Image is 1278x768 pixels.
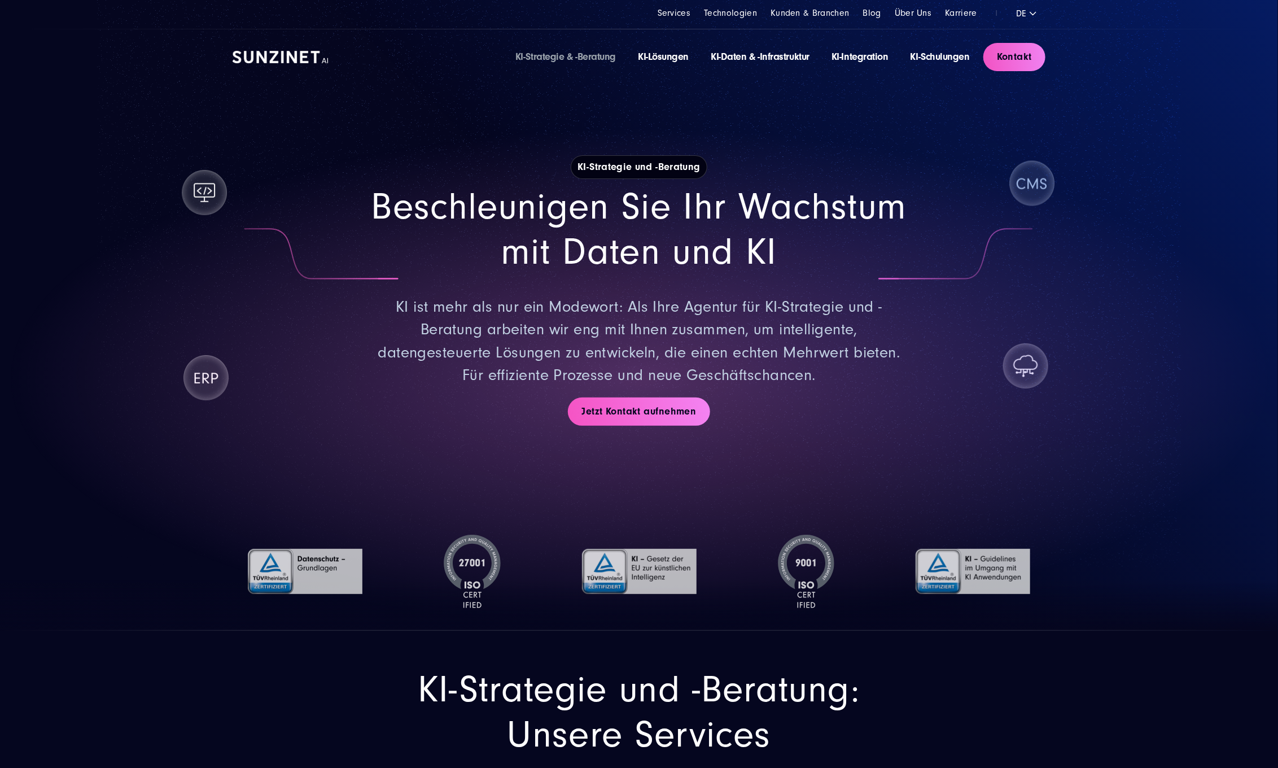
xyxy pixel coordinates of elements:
a: KI-Lösungen [638,51,689,63]
div: Navigation Menu [515,50,970,64]
a: KI-Daten & -Infrastruktur [711,51,809,63]
img: TÜV Rheinland: Guidelines im Umgang mit KI Anwendungen | KI-Strategie und -Beratung von SUNZINET [916,535,1030,608]
img: ISO-27001 Zertifizierung | KI-Strategie und -Beratung von SUNZINET [444,535,501,608]
img: TÜV Rheinland-Grundlagen | KI-Strategie und -Beratung von SUNZINET [248,535,362,608]
a: KI-Strategie & -Beratung [515,51,616,63]
a: KI-Schulungen [911,51,970,63]
a: Über Uns [895,8,932,18]
h1: KI-Strategie und -Beratung [571,155,707,179]
a: KI-Integration [831,51,889,63]
a: Kunden & Branchen [771,8,849,18]
img: TÜV Rheinland: Gesetz der EU zur künstlichen Intelligenz | | KI-Strategie und -Beratung von SUNZINET [582,535,697,608]
img: SUNZINET AI Logo [233,51,329,63]
a: Jetzt Kontakt aufnehmen [568,398,710,426]
h2: Beschleunigen Sie Ihr Wachstum mit Daten und KI [371,185,907,274]
span: KI-Strategie und -Beratung: Unsere Services [418,669,860,756]
a: Services [658,8,691,18]
a: Blog [863,8,881,18]
a: Technologien [704,8,757,18]
img: ISO-9001 Zertifizierung | KI-Strategie und -Beratung von SUNZINET [778,535,835,608]
p: KI ist mehr als nur ein Modewort: Als Ihre Agentur für KI-Strategie und -Beratung arbeiten wir en... [371,296,907,387]
div: Navigation Menu [658,7,977,20]
a: Karriere [945,8,977,18]
a: Kontakt [983,43,1045,71]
